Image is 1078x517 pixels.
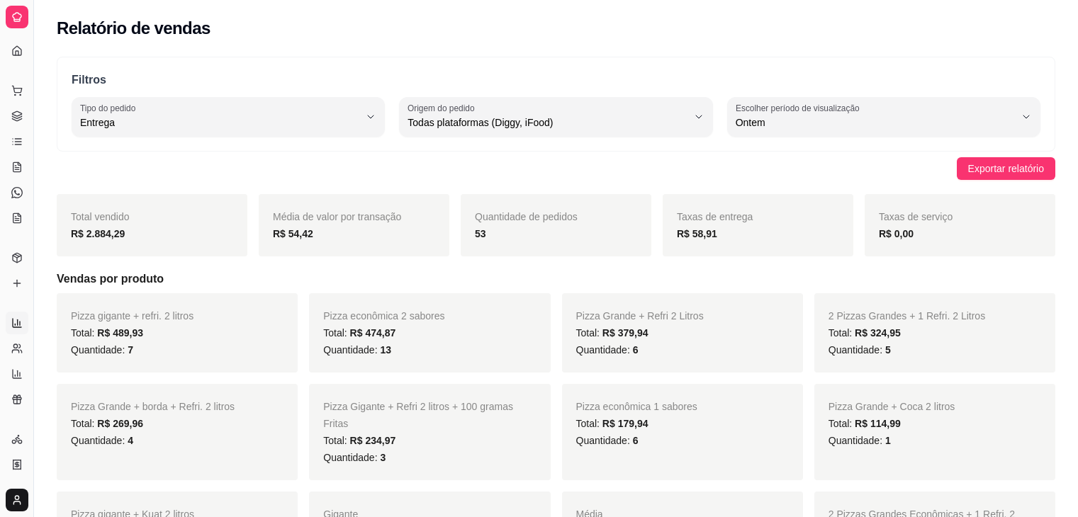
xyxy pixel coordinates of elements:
span: Pizza Grande + Refri 2 Litros [576,310,704,322]
span: Taxas de entrega [677,211,753,222]
span: 1 [885,435,891,446]
span: R$ 234,97 [350,435,396,446]
span: Quantidade: [323,344,391,356]
span: R$ 179,94 [602,418,649,429]
strong: R$ 2.884,29 [71,228,125,239]
span: 4 [128,435,133,446]
span: Ontem [736,115,1015,130]
span: Pizza Grande + borda + Refri. 2 litros [71,401,235,412]
span: Quantidade: [71,344,133,356]
span: Total: [323,435,395,446]
span: Total: [323,327,395,339]
span: Quantidade de pedidos [475,211,578,222]
span: Exportar relatório [968,161,1044,176]
strong: R$ 58,91 [677,228,717,239]
span: Quantidade: [576,344,639,356]
span: Pizza econômica 1 sabores [576,401,697,412]
button: Origem do pedidoTodas plataformas (Diggy, iFood) [399,97,712,137]
span: R$ 114,99 [855,418,901,429]
span: Pizza econômica 2 sabores [323,310,444,322]
span: 13 [380,344,391,356]
strong: 53 [475,228,486,239]
label: Origem do pedido [408,102,479,114]
h5: Vendas por produto [57,271,1055,288]
span: Todas plataformas (Diggy, iFood) [408,115,687,130]
span: Entrega [80,115,359,130]
span: 6 [633,344,639,356]
strong: R$ 0,00 [879,228,914,239]
span: Pizza Gigante + Refri 2 litros + 100 gramas Fritas [323,401,513,429]
span: 7 [128,344,133,356]
button: Tipo do pedidoEntrega [72,97,385,137]
button: Escolher período de visualizaçãoOntem [727,97,1040,137]
h2: Relatório de vendas [57,17,210,40]
span: Quantidade: [576,435,639,446]
span: 2 Pizzas Grandes + 1 Refri. 2 Litros [829,310,985,322]
span: R$ 379,94 [602,327,649,339]
label: Escolher período de visualização [736,102,864,114]
span: R$ 474,87 [350,327,396,339]
p: Filtros [72,72,1040,89]
span: Quantidade: [829,435,891,446]
span: R$ 489,93 [97,327,143,339]
span: Quantidade: [829,344,891,356]
span: 3 [380,452,386,463]
label: Tipo do pedido [80,102,140,114]
span: 5 [885,344,891,356]
strong: R$ 54,42 [273,228,313,239]
span: Pizza Grande + Coca 2 litros [829,401,955,412]
span: Taxas de serviço [879,211,953,222]
span: R$ 324,95 [855,327,901,339]
span: Média de valor por transação [273,211,401,222]
span: Pizza gigante + refri. 2 litros [71,310,193,322]
span: Total: [576,327,649,339]
span: Total: [71,418,143,429]
span: Total: [829,418,901,429]
span: Total vendido [71,211,130,222]
span: Quantidade: [71,435,133,446]
span: Quantidade: [323,452,386,463]
span: R$ 269,96 [97,418,143,429]
span: Total: [71,327,143,339]
button: Exportar relatório [957,157,1055,180]
span: Total: [576,418,649,429]
span: Total: [829,327,901,339]
span: 6 [633,435,639,446]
